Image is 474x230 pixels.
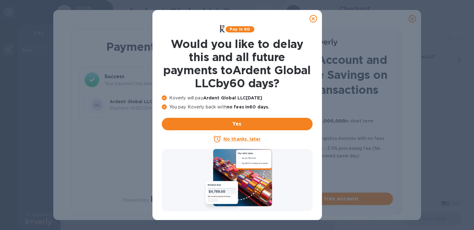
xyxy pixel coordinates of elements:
p: $16,349.27 [174,105,210,112]
b: No transaction fees [265,108,312,113]
h1: Would you like to delay this and all future payments to Ardent Global LLC by 60 days ? [162,37,313,90]
p: Ardent Global LLC [110,98,172,105]
img: Logo [151,196,177,204]
p: Koverly will pay [162,95,313,101]
p: all logistics invoices with no fees [265,135,393,142]
u: No thanks, later [223,137,261,141]
b: Total [174,99,187,104]
img: Logo [311,39,338,46]
p: No transaction limit [265,162,393,170]
p: You pay Koverly back with [162,104,313,110]
p: Your payment has been completed. [104,80,215,87]
h1: Payment Result [82,39,218,55]
span: Create your free account [261,195,388,203]
button: Create your free account [256,193,393,205]
b: AL [94,103,100,107]
h1: Create an Account and Unlock Fee Savings on Future Transactions [256,52,393,97]
b: Ardent Global LLC [DATE] [203,95,262,100]
span: Yes [167,120,308,128]
b: no fees in 60 days . [227,104,269,109]
p: Payment № 56123491 [110,105,172,112]
b: $1,000,000 [318,118,346,123]
p: Powered by [122,197,149,204]
b: 60 more days to pay [265,136,314,141]
button: Yes [162,118,313,130]
b: Pay in 60 [230,27,250,31]
p: Quick approval for up to in short term financing [265,117,393,132]
b: Lower fee [265,146,289,151]
p: for Credit cards - 3.5% processing fee (No transaction limit, funds delivered same day) [265,145,393,160]
h3: Success [104,73,215,80]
